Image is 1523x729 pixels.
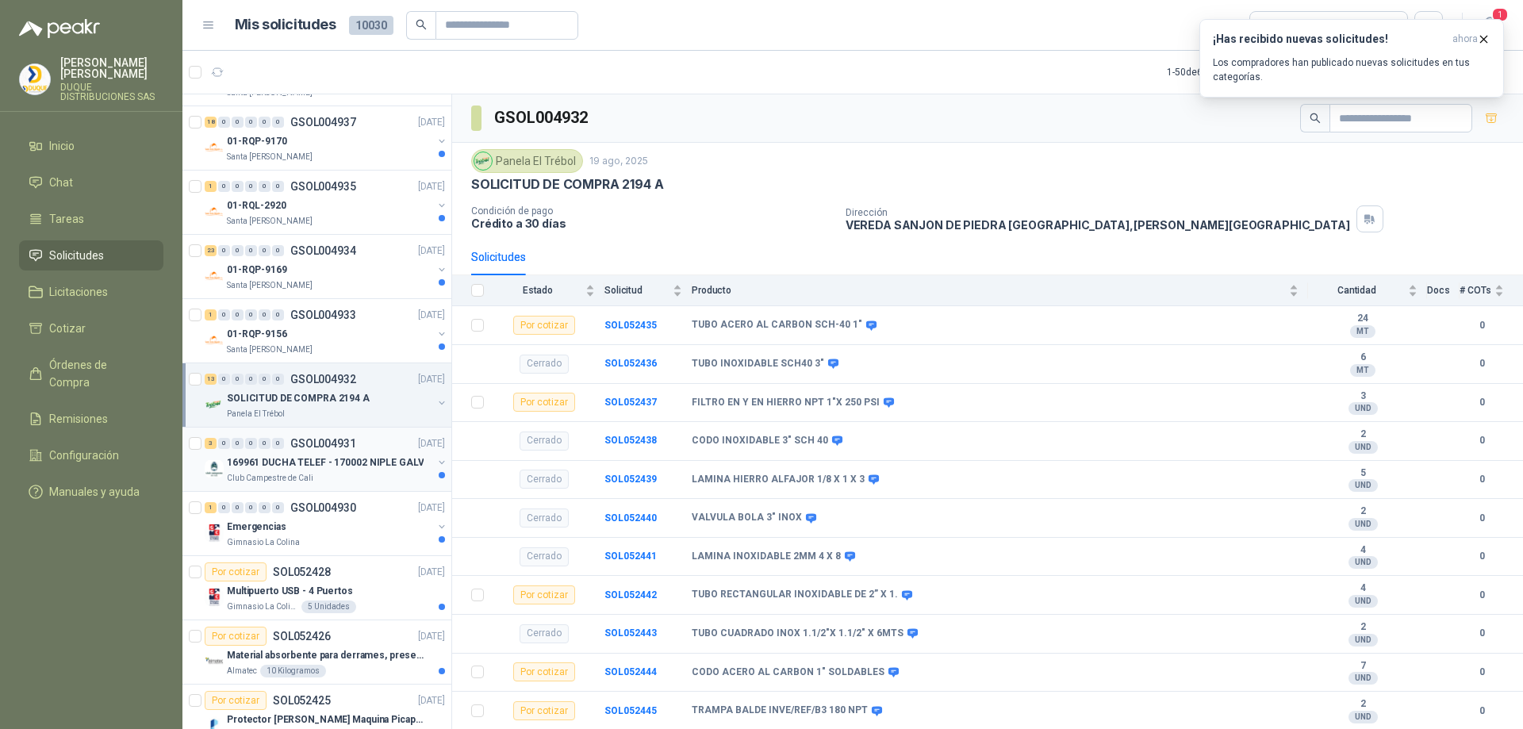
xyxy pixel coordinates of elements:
[604,666,657,677] a: SOL052444
[227,134,287,149] p: 01-RQP-9170
[227,327,287,342] p: 01-RQP-9156
[259,117,270,128] div: 0
[1308,698,1418,711] b: 2
[589,154,648,169] p: 19 ago, 2025
[205,202,224,221] img: Company Logo
[604,435,657,446] b: SOL052438
[1460,275,1523,306] th: # COTs
[205,438,217,449] div: 3
[1308,285,1405,296] span: Cantidad
[604,589,657,600] b: SOL052442
[1460,511,1504,526] b: 0
[227,665,257,677] p: Almatec
[227,520,286,535] p: Emergencias
[235,13,336,36] h1: Mis solicitudes
[1308,582,1418,595] b: 4
[19,440,163,470] a: Configuración
[1348,441,1378,454] div: UND
[227,343,313,356] p: Santa [PERSON_NAME]
[1348,556,1378,569] div: UND
[1308,390,1418,403] b: 3
[205,267,224,286] img: Company Logo
[205,562,267,581] div: Por cotizar
[205,691,267,710] div: Por cotizar
[232,181,244,192] div: 0
[19,204,163,234] a: Tareas
[245,438,257,449] div: 0
[493,285,582,296] span: Estado
[227,712,424,727] p: Protector [PERSON_NAME] Maquina Picapasto: [PERSON_NAME]. P9MR. Serie: 2973
[49,447,119,464] span: Configuración
[692,358,824,370] b: TUBO INOXIDABLE SCH40 3"
[418,244,445,259] p: [DATE]
[218,181,230,192] div: 0
[49,483,140,501] span: Manuales y ayuda
[471,176,663,193] p: SOLICITUD DE COMPRA 2194 A
[272,502,284,513] div: 0
[49,410,108,428] span: Remisiones
[259,502,270,513] div: 0
[846,207,1350,218] p: Dirección
[418,308,445,323] p: [DATE]
[604,474,657,485] b: SOL052439
[290,309,356,320] p: GSOL004933
[273,631,331,642] p: SOL052426
[692,704,868,717] b: TRAMPA BALDE INVE/REF/B3 180 NPT
[49,174,73,191] span: Chat
[49,247,104,264] span: Solicitudes
[19,477,163,507] a: Manuales y ayuda
[1452,33,1478,46] span: ahora
[218,245,230,256] div: 0
[259,374,270,385] div: 0
[218,374,230,385] div: 0
[418,693,445,708] p: [DATE]
[1308,313,1418,325] b: 24
[604,627,657,639] b: SOL052443
[205,370,448,420] a: 13 0 0 0 0 0 GSOL004932[DATE] Company LogoSOLICITUD DE COMPRA 2194 APanela El Trébol
[418,115,445,130] p: [DATE]
[1308,428,1418,441] b: 2
[245,374,257,385] div: 0
[1348,634,1378,647] div: UND
[205,502,217,513] div: 1
[273,566,331,577] p: SOL052428
[1308,660,1418,673] b: 7
[471,205,833,217] p: Condición de pago
[418,179,445,194] p: [DATE]
[692,627,903,640] b: TUBO CUADRADO INOX 1.1/2"X 1.1/2" X 6MTS
[520,547,569,566] div: Cerrado
[1427,275,1460,306] th: Docs
[205,245,217,256] div: 23
[232,502,244,513] div: 0
[205,138,224,157] img: Company Logo
[604,285,669,296] span: Solicitud
[1308,544,1418,557] b: 4
[692,551,841,563] b: LAMINA INOXIDABLE 2MM 4 X 8
[245,245,257,256] div: 0
[692,666,884,679] b: CODO ACERO AL CARBON 1" SOLDABLES
[60,82,163,102] p: DUQUE DISTRIBUCIONES SAS
[205,498,448,549] a: 1 0 0 0 0 0 GSOL004930[DATE] Company LogoEmergenciasGimnasio La Colina
[1348,518,1378,531] div: UND
[290,181,356,192] p: GSOL004935
[1350,325,1375,338] div: MT
[1213,56,1490,84] p: Los compradores han publicado nuevas solicitudes en tus categorías.
[1491,7,1509,22] span: 1
[520,355,569,374] div: Cerrado
[205,305,448,356] a: 1 0 0 0 0 0 GSOL004933[DATE] Company Logo01-RQP-9156Santa [PERSON_NAME]
[1460,704,1504,719] b: 0
[272,245,284,256] div: 0
[604,397,657,408] a: SOL052437
[1308,351,1418,364] b: 6
[49,137,75,155] span: Inicio
[471,217,833,230] p: Crédito a 30 días
[245,502,257,513] div: 0
[19,131,163,161] a: Inicio
[182,556,451,620] a: Por cotizarSOL052428[DATE] Company LogoMultipuerto USB - 4 PuertosGimnasio La Colina5 Unidades
[513,393,575,412] div: Por cotizar
[232,309,244,320] div: 0
[19,277,163,307] a: Licitaciones
[513,662,575,681] div: Por cotizar
[692,275,1308,306] th: Producto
